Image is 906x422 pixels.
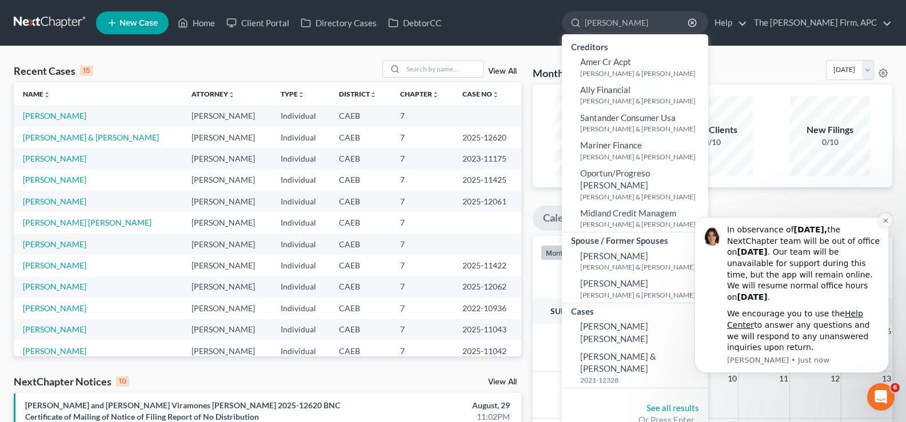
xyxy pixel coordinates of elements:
[562,247,708,275] a: [PERSON_NAME][PERSON_NAME] & [PERSON_NAME]
[391,191,453,212] td: 7
[748,13,892,33] a: The [PERSON_NAME] Firm, APC
[580,192,705,202] small: [PERSON_NAME] & [PERSON_NAME]
[562,317,708,348] a: [PERSON_NAME] [PERSON_NAME]
[182,127,272,148] td: [PERSON_NAME]
[23,218,151,227] a: [PERSON_NAME] [PERSON_NAME]
[14,375,129,388] div: NextChapter Notices
[330,212,391,233] td: CAEB
[580,208,676,218] span: Midland Credit Managem
[182,255,272,276] td: [PERSON_NAME]
[272,170,330,191] td: Individual
[391,170,453,191] td: 7
[182,234,272,255] td: [PERSON_NAME]
[453,340,521,361] td: 2025-11042
[23,324,86,334] a: [PERSON_NAME]
[562,204,708,232] a: Midland Credit Managem[PERSON_NAME] & [PERSON_NAME]
[488,378,517,386] a: View All
[272,340,330,361] td: Individual
[330,105,391,126] td: CAEB
[391,340,453,361] td: 7
[182,191,272,212] td: [PERSON_NAME]
[382,13,447,33] a: DebtorCC
[356,400,510,411] div: August, 29
[580,290,705,300] small: [PERSON_NAME] & [PERSON_NAME]
[562,136,708,164] a: Mariner Finance[PERSON_NAME] & [PERSON_NAME]
[272,105,330,126] td: Individual
[580,96,705,106] small: [PERSON_NAME] & [PERSON_NAME]
[867,383,895,411] iframe: Intercom live chat
[272,319,330,340] td: Individual
[330,191,391,212] td: CAEB
[580,57,631,67] span: Amer Cr Acpt
[182,170,272,191] td: [PERSON_NAME]
[182,105,272,126] td: [PERSON_NAME]
[562,275,708,303] a: [PERSON_NAME][PERSON_NAME] & [PERSON_NAME]
[453,148,521,169] td: 2023-11175
[677,207,906,380] iframe: Intercom notifications message
[580,112,676,123] span: Santander Consumer Usa
[80,66,93,76] div: 15
[555,123,635,136] div: New Leads
[562,164,708,204] a: Oportun/Progreso [PERSON_NAME][PERSON_NAME] & [PERSON_NAME]
[580,124,705,134] small: [PERSON_NAME] & [PERSON_NAME]
[453,255,521,276] td: 2025-11422
[462,90,499,98] a: Case Nounfold_more
[709,13,747,33] a: Help
[391,234,453,255] td: 7
[453,170,521,191] td: 2025-11425
[14,64,93,78] div: Recent Cases
[228,91,235,98] i: unfold_more
[673,136,753,148] div: 0/10
[116,376,129,387] div: 10
[790,123,870,136] div: New Filings
[580,278,648,288] span: [PERSON_NAME]
[295,13,382,33] a: Directory Cases
[580,85,630,95] span: Ally Financial
[580,262,705,272] small: [PERSON_NAME] & [PERSON_NAME]
[555,136,635,148] div: 0/10
[580,251,648,261] span: [PERSON_NAME]
[391,319,453,340] td: 7
[453,191,521,212] td: 2025-12061
[562,303,708,317] div: Cases
[646,403,699,413] a: See all results
[453,298,521,319] td: 2022-10936
[790,136,870,148] div: 0/10
[580,351,656,373] span: [PERSON_NAME] & [PERSON_NAME]
[272,212,330,233] td: Individual
[580,219,705,229] small: [PERSON_NAME] & [PERSON_NAME]
[330,319,391,340] td: CAEB
[453,127,521,148] td: 2025-12620
[330,276,391,298] td: CAEB
[182,340,272,361] td: [PERSON_NAME]
[391,255,453,276] td: 7
[23,196,86,206] a: [PERSON_NAME]
[562,348,708,388] a: [PERSON_NAME] & [PERSON_NAME]2021-12328
[453,276,521,298] td: 2025-12062
[330,298,391,319] td: CAEB
[281,90,305,98] a: Typeunfold_more
[272,127,330,148] td: Individual
[370,91,377,98] i: unfold_more
[580,152,705,162] small: [PERSON_NAME] & [PERSON_NAME]
[330,170,391,191] td: CAEB
[391,298,453,319] td: 7
[23,111,86,120] a: [PERSON_NAME]
[330,127,391,148] td: CAEB
[119,19,158,27] span: New Case
[562,232,708,247] div: Spouse / Former Spouses
[23,90,50,98] a: Nameunfold_more
[330,255,391,276] td: CAEB
[400,90,439,98] a: Chapterunfold_more
[182,212,272,233] td: [PERSON_NAME]
[580,168,650,190] span: Oportun/Progreso [PERSON_NAME]
[191,90,235,98] a: Attorneyunfold_more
